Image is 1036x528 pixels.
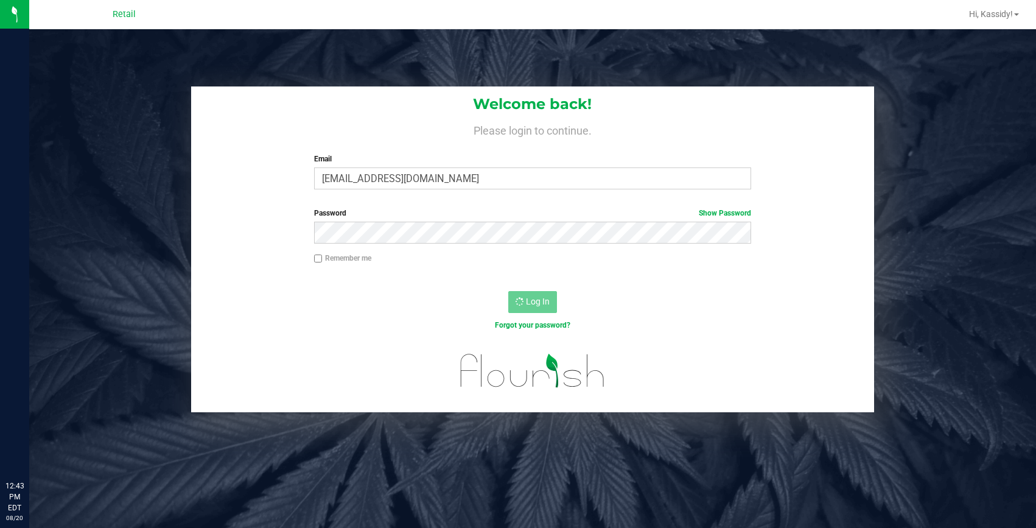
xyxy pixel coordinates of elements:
span: Password [314,209,346,217]
p: 12:43 PM EDT [5,480,24,513]
h1: Welcome back! [191,96,875,112]
a: Forgot your password? [495,321,570,329]
input: Remember me [314,255,323,263]
button: Log In [508,291,557,313]
a: Show Password [699,209,751,217]
label: Remember me [314,253,371,264]
p: 08/20 [5,513,24,523]
span: Retail [113,9,136,19]
label: Email [314,153,751,164]
img: flourish_logo.svg [447,343,618,398]
h4: Please login to continue. [191,122,875,136]
span: Hi, Kassidy! [969,9,1013,19]
span: Log In [526,297,550,306]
